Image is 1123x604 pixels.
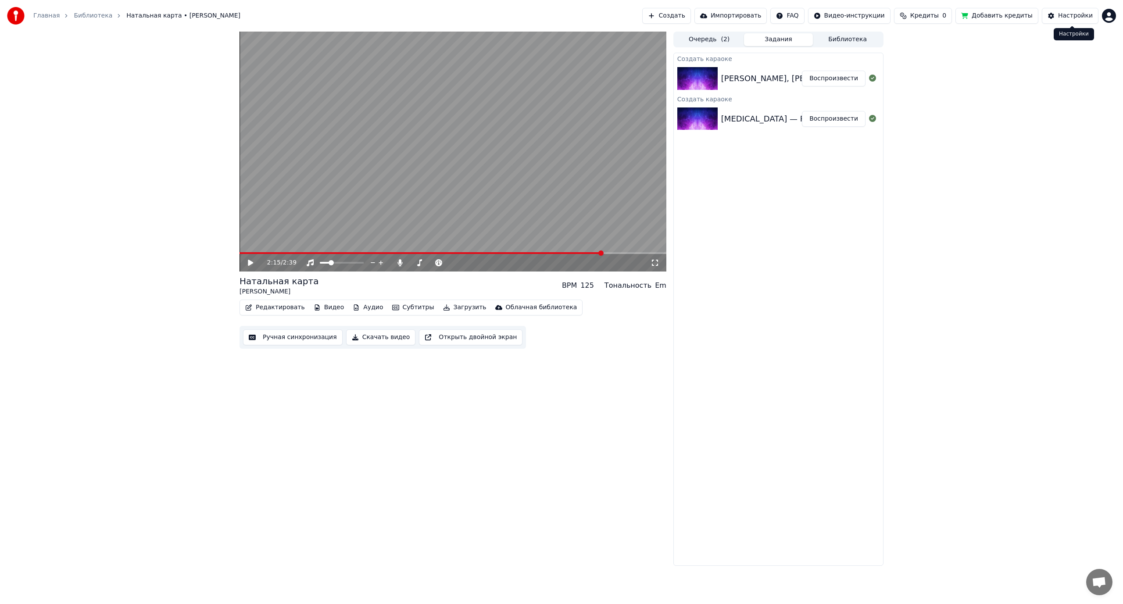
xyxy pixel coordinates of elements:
[721,35,730,44] span: ( 2 )
[562,280,577,291] div: BPM
[674,53,883,64] div: Создать караоке
[744,33,813,46] button: Задания
[283,258,297,267] span: 2:39
[389,301,438,314] button: Субтитры
[419,329,522,345] button: Открыть двойной экран
[267,258,288,267] div: /
[813,33,882,46] button: Библиотека
[675,33,744,46] button: Очередь
[721,72,1016,85] div: [PERSON_NAME], [PERSON_NAME] — Натальная карта ([DOMAIN_NAME])
[655,280,666,291] div: Em
[802,71,865,86] button: Воспроизвести
[942,11,946,20] span: 0
[506,303,577,312] div: Облачная библиотека
[74,11,112,20] a: Библиотека
[694,8,767,24] button: Импортировать
[721,113,900,125] div: [MEDICAL_DATA] — Pieces ([DOMAIN_NAME])
[770,8,804,24] button: FAQ
[242,301,308,314] button: Редактировать
[240,275,318,287] div: Натальная карта
[267,258,281,267] span: 2:15
[346,329,416,345] button: Скачать видео
[349,301,386,314] button: Аудио
[808,8,891,24] button: Видео-инструкции
[7,7,25,25] img: youka
[1054,28,1094,40] div: Настройки
[240,287,318,296] div: [PERSON_NAME]
[894,8,952,24] button: Кредиты0
[955,8,1038,24] button: Добавить кредиты
[580,280,594,291] div: 125
[674,93,883,104] div: Создать караоке
[1086,569,1112,595] a: Открытый чат
[1058,11,1093,20] div: Настройки
[310,301,348,314] button: Видео
[440,301,490,314] button: Загрузить
[910,11,939,20] span: Кредиты
[126,11,240,20] span: Натальная карта • [PERSON_NAME]
[802,111,865,127] button: Воспроизвести
[33,11,60,20] a: Главная
[243,329,343,345] button: Ручная синхронизация
[33,11,240,20] nav: breadcrumb
[642,8,690,24] button: Создать
[604,280,651,291] div: Тональность
[1042,8,1098,24] button: Настройки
